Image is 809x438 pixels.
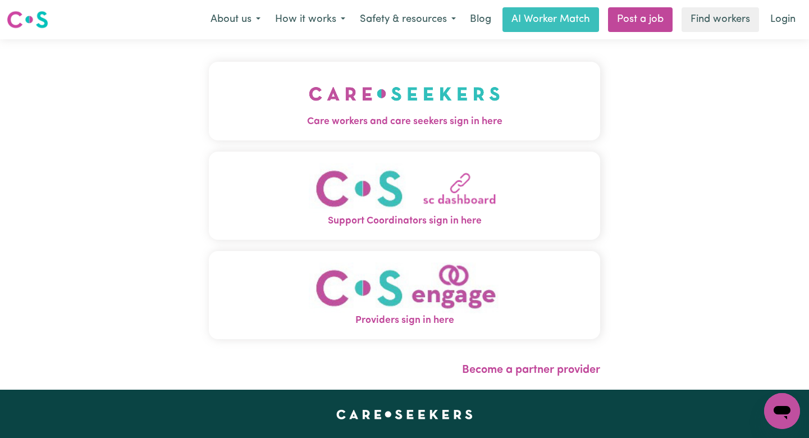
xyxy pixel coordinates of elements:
[764,7,802,32] a: Login
[462,364,600,376] a: Become a partner provider
[209,214,600,229] span: Support Coordinators sign in here
[336,410,473,419] a: Careseekers home page
[608,7,673,32] a: Post a job
[463,7,498,32] a: Blog
[7,10,48,30] img: Careseekers logo
[209,313,600,328] span: Providers sign in here
[209,152,600,240] button: Support Coordinators sign in here
[209,62,600,140] button: Care workers and care seekers sign in here
[268,8,353,31] button: How it works
[682,7,759,32] a: Find workers
[502,7,599,32] a: AI Worker Match
[353,8,463,31] button: Safety & resources
[209,251,600,339] button: Providers sign in here
[209,115,600,129] span: Care workers and care seekers sign in here
[7,7,48,33] a: Careseekers logo
[203,8,268,31] button: About us
[764,393,800,429] iframe: Button to launch messaging window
